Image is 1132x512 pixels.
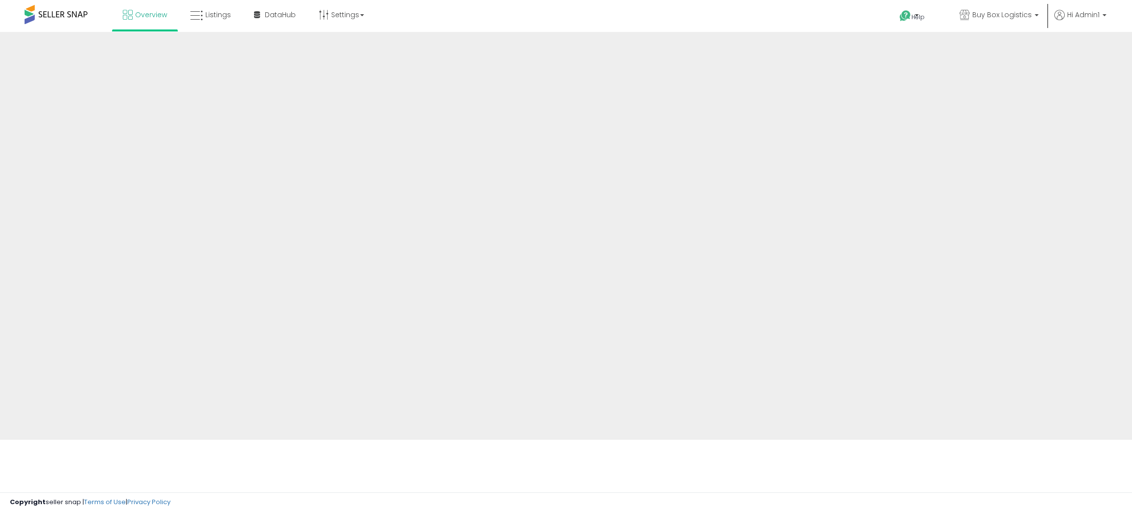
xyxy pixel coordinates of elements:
span: Help [911,13,925,21]
a: Help [892,2,944,32]
span: DataHub [265,10,296,20]
a: Hi Admin1 [1054,10,1106,32]
i: Get Help [899,10,911,22]
span: Overview [135,10,167,20]
span: Hi Admin1 [1067,10,1100,20]
span: Buy Box Logistics [972,10,1032,20]
span: Listings [205,10,231,20]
